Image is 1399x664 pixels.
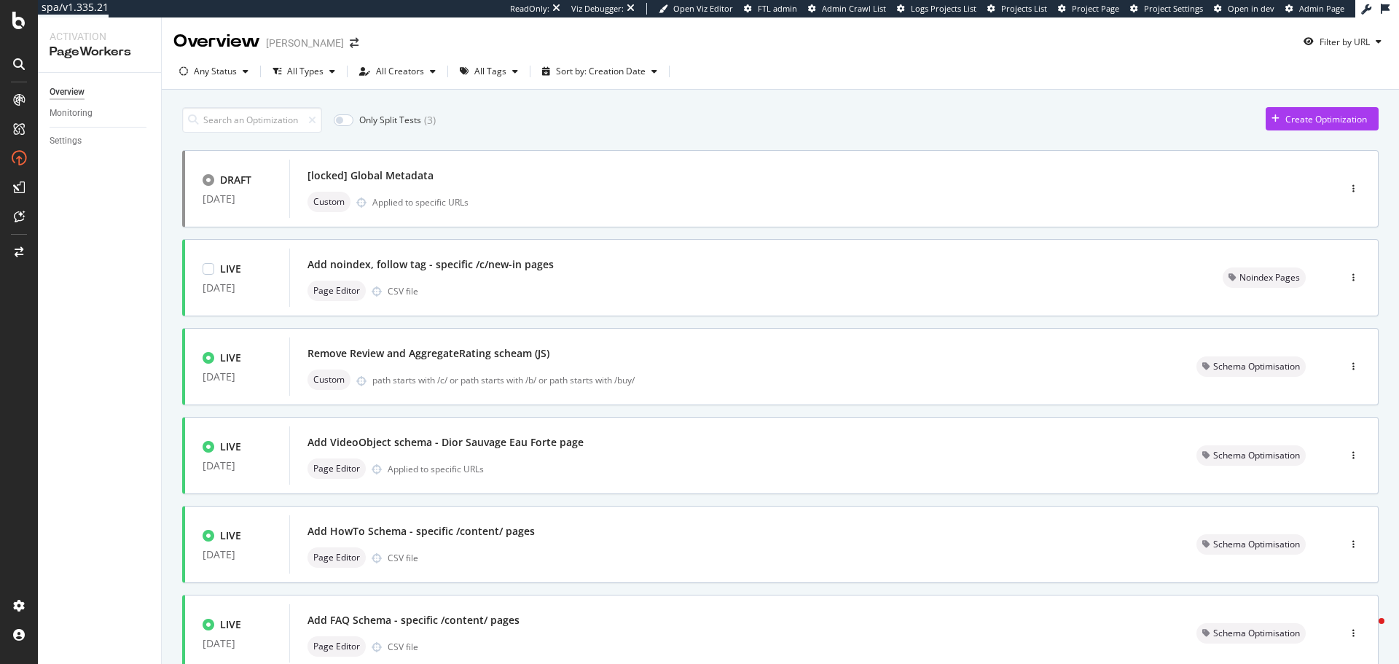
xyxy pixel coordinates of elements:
[388,463,484,475] div: Applied to specific URLs
[50,44,149,60] div: PageWorkers
[897,3,976,15] a: Logs Projects List
[307,192,350,212] div: neutral label
[510,3,549,15] div: ReadOnly:
[307,636,366,657] div: neutral label
[1285,3,1344,15] a: Admin Page
[1196,623,1306,644] div: neutral label
[307,281,366,301] div: neutral label
[220,173,251,187] div: DRAFT
[194,67,237,76] div: Any Status
[911,3,976,14] span: Logs Projects List
[313,464,360,473] span: Page Editor
[388,552,418,564] div: CSV file
[372,196,469,208] div: Applied to specific URLs
[182,107,322,133] input: Search an Optimization
[1196,534,1306,555] div: neutral label
[220,528,241,543] div: LIVE
[203,549,272,561] div: [DATE]
[203,460,272,472] div: [DATE]
[1228,3,1274,14] span: Open in dev
[313,198,345,206] span: Custom
[1266,107,1379,130] button: Create Optimization
[1001,3,1047,14] span: Projects List
[313,553,360,562] span: Page Editor
[50,85,85,100] div: Overview
[203,193,272,205] div: [DATE]
[353,60,442,83] button: All Creators
[313,375,345,384] span: Custom
[266,36,344,50] div: [PERSON_NAME]
[376,67,424,76] div: All Creators
[1349,614,1384,649] iframe: Intercom live chat
[203,371,272,383] div: [DATE]
[1144,3,1203,14] span: Project Settings
[220,351,241,365] div: LIVE
[744,3,797,15] a: FTL admin
[659,3,733,15] a: Open Viz Editor
[313,642,360,651] span: Page Editor
[388,285,418,297] div: CSV file
[1214,3,1274,15] a: Open in dev
[307,613,520,628] div: Add FAQ Schema - specific /content/ pages
[307,435,584,450] div: Add VideoObject schema - Dior Sauvage Eau Forte page
[536,60,663,83] button: Sort by: Creation Date
[313,286,360,295] span: Page Editor
[173,60,254,83] button: Any Status
[987,3,1047,15] a: Projects List
[307,547,366,568] div: neutral label
[1298,30,1387,53] button: Filter by URL
[758,3,797,14] span: FTL admin
[50,106,151,121] a: Monitoring
[220,617,241,632] div: LIVE
[307,168,434,183] div: [locked] Global Metadata
[50,106,93,121] div: Monitoring
[267,60,341,83] button: All Types
[173,29,260,54] div: Overview
[220,262,241,276] div: LIVE
[50,133,82,149] div: Settings
[307,370,350,390] div: neutral label
[1058,3,1119,15] a: Project Page
[1213,540,1300,549] span: Schema Optimisation
[1320,36,1370,48] div: Filter by URL
[1213,362,1300,371] span: Schema Optimisation
[1196,356,1306,377] div: neutral label
[822,3,886,14] span: Admin Crawl List
[203,282,272,294] div: [DATE]
[287,67,324,76] div: All Types
[372,374,1161,386] div: path starts with /c/ or path starts with /b/ or path starts with /buy/
[1285,113,1367,125] div: Create Optimization
[359,114,421,126] div: Only Split Tests
[307,524,535,539] div: Add HowTo Schema - specific /content/ pages
[203,638,272,649] div: [DATE]
[808,3,886,15] a: Admin Crawl List
[424,113,436,128] div: ( 3 )
[50,85,151,100] a: Overview
[50,29,149,44] div: Activation
[1130,3,1203,15] a: Project Settings
[50,133,151,149] a: Settings
[388,641,418,653] div: CSV file
[1196,445,1306,466] div: neutral label
[220,440,241,454] div: LIVE
[1223,267,1306,288] div: neutral label
[1213,629,1300,638] span: Schema Optimisation
[307,346,549,361] div: Remove Review and AggregateRating scheam (JS)
[673,3,733,14] span: Open Viz Editor
[1299,3,1344,14] span: Admin Page
[474,67,506,76] div: All Tags
[1072,3,1119,14] span: Project Page
[571,3,624,15] div: Viz Debugger:
[1239,273,1300,282] span: Noindex Pages
[454,60,524,83] button: All Tags
[307,458,366,479] div: neutral label
[350,38,358,48] div: arrow-right-arrow-left
[556,67,646,76] div: Sort by: Creation Date
[1213,451,1300,460] span: Schema Optimisation
[307,257,554,272] div: Add noindex, follow tag - specific /c/new-in pages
